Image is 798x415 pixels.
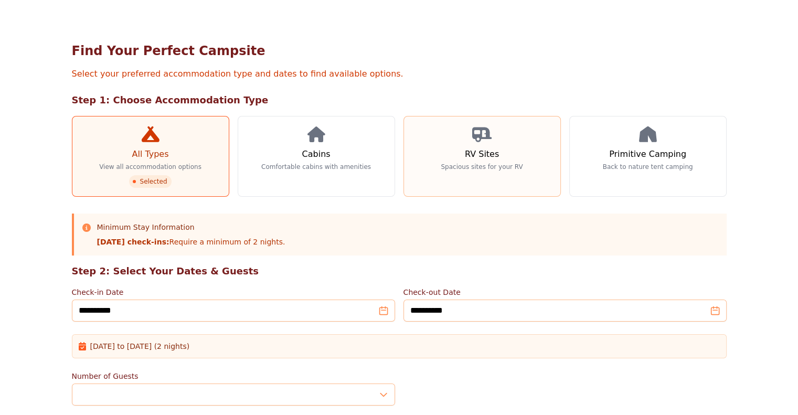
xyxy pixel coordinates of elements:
a: All Types View all accommodation options Selected [72,116,229,197]
strong: [DATE] check-ins: [97,238,169,246]
h3: All Types [132,148,168,161]
label: Check-out Date [403,287,727,297]
p: Comfortable cabins with amenities [261,163,371,171]
span: Selected [129,175,171,188]
p: Spacious sites for your RV [441,163,523,171]
h3: Minimum Stay Information [97,222,285,232]
h3: RV Sites [465,148,499,161]
label: Number of Guests [72,371,395,381]
a: Primitive Camping Back to nature tent camping [569,116,727,197]
h3: Primitive Camping [609,148,686,161]
h3: Cabins [302,148,330,161]
p: Select your preferred accommodation type and dates to find available options. [72,68,727,80]
a: RV Sites Spacious sites for your RV [403,116,561,197]
label: Check-in Date [72,287,395,297]
h1: Find Your Perfect Campsite [72,42,727,59]
p: View all accommodation options [99,163,201,171]
h2: Step 2: Select Your Dates & Guests [72,264,727,279]
p: Require a minimum of 2 nights. [97,237,285,247]
a: Cabins Comfortable cabins with amenities [238,116,395,197]
span: [DATE] to [DATE] (2 nights) [90,341,190,352]
p: Back to nature tent camping [603,163,693,171]
h2: Step 1: Choose Accommodation Type [72,93,727,108]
